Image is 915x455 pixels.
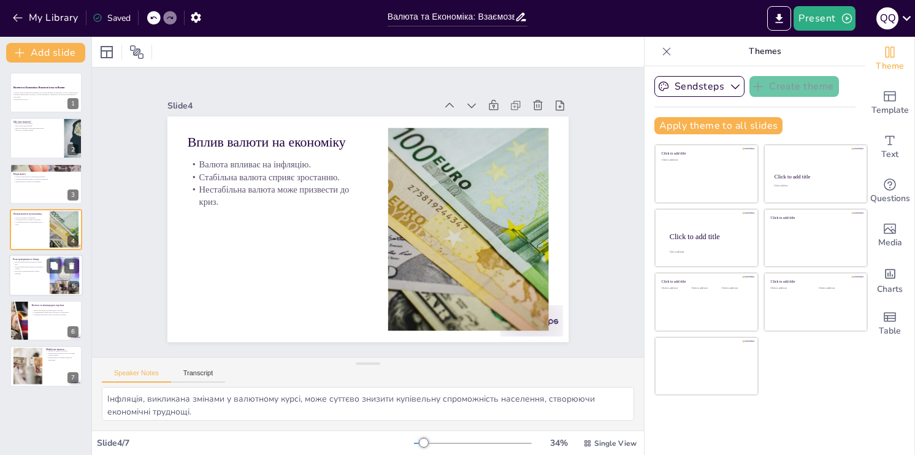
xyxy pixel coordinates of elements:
span: Table [879,324,901,338]
span: Theme [876,59,904,73]
div: Saved [93,12,131,24]
div: 7 [67,372,78,383]
div: Change the overall theme [865,37,914,81]
div: 4 [10,209,82,250]
p: У цьому презентуванні ми розглянемо, як валюта впливає на економіку, її роль у міжнародній торгів... [13,91,78,98]
div: 2 [67,144,78,155]
p: Вплив валюти на економіку [215,81,392,155]
p: Прозорість дій центрального банку важлива. [13,270,46,274]
span: Template [871,104,909,117]
div: Click to add text [662,159,749,162]
button: Transcript [171,369,226,383]
p: Існують національні та міжнародні валюти. [13,176,78,178]
span: Position [129,45,144,59]
button: Duplicate Slide [47,258,61,273]
p: Themes [676,37,853,66]
div: 5 [68,281,79,292]
div: Slide 4 / 7 [97,437,414,449]
p: Generated with [URL] [13,98,78,101]
div: Click to add title [670,232,748,240]
p: Коливання валютних курсів створюють ризики. [31,313,78,316]
p: Майбутнє валюти [46,348,78,351]
p: Технології змінюють валюту. [46,350,78,353]
p: Центральний банк впливає на процентні ставки. [13,265,46,269]
div: Click to add title [662,280,749,284]
div: Add charts and graphs [865,258,914,302]
div: Click to add text [771,287,810,290]
div: Click to add title [771,280,859,284]
div: Slide 4 [209,43,468,137]
p: Що таке валюта? [13,120,61,123]
div: Add a table [865,302,914,346]
div: 5 [9,254,83,296]
div: Click to add body [670,251,747,253]
input: Insert title [388,8,515,26]
p: Криптовалюти стають популярними. [13,180,78,183]
div: Click to add title [771,215,859,220]
p: Валюта впливає на інфляцію. [209,105,385,172]
button: Present [794,6,855,31]
p: Стабільна валюта сприяє зростанню. [205,117,381,185]
p: Валюта є засобом обміну. [13,122,61,124]
button: Create theme [749,76,839,97]
p: Справедливий обмін валют забезпечує стабільність. [31,312,78,314]
span: Text [881,148,898,161]
p: Валюта забезпечує економічні відносини. [13,127,61,129]
div: Click to add text [692,287,719,290]
div: q q [876,7,898,29]
div: 7 [10,346,82,386]
button: Sendsteps [654,76,745,97]
span: Single View [594,438,637,448]
div: 1 [67,98,78,109]
button: Delete Slide [64,258,79,273]
p: Криптовалюти можуть стати основним засобом обміну. [46,352,78,356]
div: Add ready made slides [865,81,914,125]
button: Export to PowerPoint [767,6,791,31]
div: Click to add text [774,185,856,188]
button: q q [876,6,898,31]
div: Click to add title [662,151,749,156]
p: Нестабільна валюта може призвести до криз. [13,221,46,226]
strong: Валюта та Економіка: Взаємозв'язок та Вплив [13,86,64,88]
div: 3 [67,189,78,201]
p: Види валют [13,172,78,176]
div: Click to add text [722,287,749,290]
div: Add images, graphics, shapes or video [865,213,914,258]
p: Валюта є основою ринків. [13,129,61,131]
p: Нестабільна валюта може призвести до криз. [197,129,377,208]
button: Speaker Notes [102,369,171,383]
p: Міжнародні валюти мають глобальне визнання. [13,178,78,180]
div: 4 [67,235,78,247]
textarea: Інфляція, викликана змінами у валютному курсі, може суттєво знизити купівельну спроможність насел... [102,387,634,421]
p: Валюта впливає на інфляцію. [13,216,46,219]
div: Add text boxes [865,125,914,169]
p: Стабільна валюта сприяє зростанню. [13,219,46,221]
button: Add slide [6,43,85,63]
div: Layout [97,42,117,62]
span: Media [878,236,902,250]
div: 3 [10,164,82,204]
div: 6 [10,300,82,341]
div: 6 [67,326,78,337]
p: Вплив валюти на економіку [13,212,46,216]
p: Цифрові валюти змінять фінансові транзакції. [46,357,78,361]
p: Валюта важлива для міжнародної торгівлі. [31,309,78,312]
button: Apply theme to all slides [654,117,783,134]
p: Центральний банк контролює грошову масу. [13,261,46,265]
div: Click to add text [662,287,689,290]
span: Charts [877,283,903,296]
div: Get real-time input from your audience [865,169,914,213]
div: 34 % [544,437,573,449]
p: Валюта має різні форми. [13,124,61,127]
div: Click to add text [819,287,857,290]
p: Валюта та міжнародна торгівля [31,304,78,307]
p: Роль центрального банку [13,258,46,261]
div: 2 [10,118,82,158]
div: 1 [10,72,82,113]
button: My Library [9,8,83,28]
div: Click to add title [775,174,856,180]
span: Questions [870,192,910,205]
